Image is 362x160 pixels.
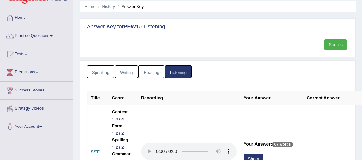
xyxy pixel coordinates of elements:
[116,4,144,10] li: Answer Key
[112,108,128,115] b: Content
[113,144,126,150] div: 2 / 2
[138,91,240,105] th: Recording
[112,122,123,129] b: Form
[87,65,114,78] a: Speaking
[113,116,126,122] div: 3 / 4
[84,4,96,9] a: Home
[109,91,138,105] th: Score
[112,122,134,136] li: :
[0,27,73,43] a: Practice Questions
[112,108,134,122] li: :
[112,136,128,143] b: Spelling
[91,149,101,154] b: SST1
[0,100,73,116] a: Strategy Videos
[0,9,73,25] a: Home
[113,130,126,136] div: 2 / 2
[124,24,139,30] strong: PEW1
[87,91,109,105] th: Title
[0,82,73,98] a: Success Stories
[0,45,73,61] a: Tests
[112,136,134,150] li: :
[112,150,131,157] b: Grammar
[165,65,192,78] a: Listening
[0,118,73,134] a: Your Account
[244,142,272,147] b: Your Answer:
[87,24,249,30] h2: Answer Key for » Listening
[324,39,347,50] a: Scores
[240,91,303,105] th: Your Answer
[0,63,73,79] a: Predictions
[115,65,138,78] a: Writing
[138,65,164,78] a: Reading
[102,4,115,9] a: History
[272,142,293,147] p: 67 words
